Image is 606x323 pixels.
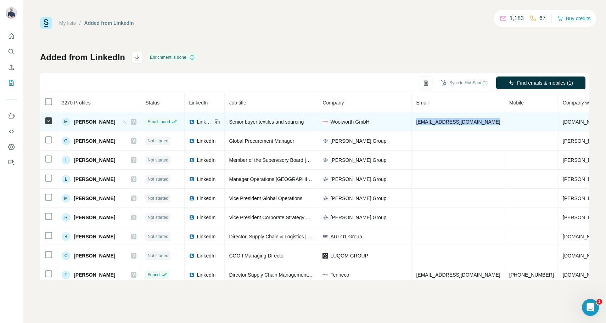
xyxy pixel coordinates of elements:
[229,119,304,125] span: Senior buyer textiles and sourcing
[189,176,195,182] img: LinkedIn logo
[322,100,344,106] span: Company
[62,137,70,145] div: G
[147,272,159,278] span: Found
[582,299,599,316] iframe: Intercom live chat
[6,7,17,18] img: Avatar
[197,214,215,221] span: LinkedIn
[229,138,294,144] span: Global Procurement Manager
[6,61,17,74] button: Enrich CSV
[74,271,115,278] span: [PERSON_NAME]
[330,271,349,278] span: Tenneco
[322,176,328,182] img: company-logo
[330,118,369,125] span: Woolworth GmbH
[563,234,602,239] span: [DOMAIN_NAME]
[79,19,81,27] li: /
[197,176,215,183] span: LinkedIn
[6,156,17,169] button: Feedback
[509,272,554,278] span: [PHONE_NUMBER]
[563,119,602,125] span: [DOMAIN_NAME]
[416,100,428,106] span: Email
[229,195,302,201] span: Vice President Global Operations
[40,52,125,63] h1: Added from LinkedIn
[74,233,115,240] span: [PERSON_NAME]
[197,118,212,125] span: LinkedIn
[330,214,386,221] span: [PERSON_NAME] Group
[59,20,76,26] a: My lists
[148,53,197,62] div: Enrichment is done
[74,252,115,259] span: [PERSON_NAME]
[322,253,328,259] img: company-logo
[322,272,328,278] img: company-logo
[563,253,602,259] span: [DOMAIN_NAME]
[197,233,215,240] span: LinkedIn
[74,157,115,164] span: [PERSON_NAME]
[62,175,70,183] div: L
[229,253,285,259] span: COO I Managing Director
[189,253,195,259] img: LinkedIn logo
[330,195,386,202] span: [PERSON_NAME] Group
[147,253,168,259] span: Not started
[62,232,70,241] div: B
[147,195,168,202] span: Not started
[74,137,115,144] span: [PERSON_NAME]
[62,213,70,222] div: R
[62,251,70,260] div: C
[197,252,215,259] span: LinkedIn
[6,109,17,122] button: Use Surfe on LinkedIn
[6,30,17,42] button: Quick start
[539,14,546,23] p: 67
[229,157,345,163] span: Member of the Supervisory Board [PERSON_NAME]
[330,252,368,259] span: LUQOM GROUP
[189,215,195,220] img: LinkedIn logo
[189,138,195,144] img: LinkedIn logo
[189,119,195,125] img: LinkedIn logo
[84,19,134,27] div: Added from LinkedIn
[509,100,524,106] span: Mobile
[189,272,195,278] img: LinkedIn logo
[330,137,386,144] span: [PERSON_NAME] Group
[517,79,573,86] span: Find emails & mobiles (1)
[6,45,17,58] button: Search
[229,100,246,106] span: Job title
[6,76,17,89] button: My lists
[189,195,195,201] img: LinkedIn logo
[229,272,344,278] span: Director Supply Chain Management EMEA Clean Air
[74,118,115,125] span: [PERSON_NAME]
[416,119,500,125] span: [EMAIL_ADDRESS][DOMAIN_NAME]
[62,100,91,106] span: 3270 Profiles
[322,138,328,144] img: company-logo
[563,272,602,278] span: [DOMAIN_NAME]
[74,195,115,202] span: [PERSON_NAME]
[147,214,168,221] span: Not started
[229,176,327,182] span: Manager Operations [GEOGRAPHIC_DATA]
[147,157,168,163] span: Not started
[40,17,52,29] img: Surfe Logo
[197,157,215,164] span: LinkedIn
[189,100,208,106] span: LinkedIn
[563,100,602,106] span: Company website
[322,157,328,163] img: company-logo
[62,156,70,164] div: I
[322,215,328,220] img: company-logo
[330,157,386,164] span: [PERSON_NAME] Group
[322,234,328,239] img: company-logo
[322,119,328,125] img: company-logo
[74,214,115,221] span: [PERSON_NAME]
[510,14,524,23] p: 1,183
[6,141,17,153] button: Dashboard
[330,176,386,183] span: [PERSON_NAME] Group
[145,100,159,106] span: Status
[6,125,17,138] button: Use Surfe API
[147,138,168,144] span: Not started
[596,299,602,305] span: 1
[147,119,170,125] span: Email found
[189,157,195,163] img: LinkedIn logo
[197,137,215,144] span: LinkedIn
[229,234,359,239] span: Director, Supply Chain & Logistics | [GEOGRAPHIC_DATA]
[416,272,500,278] span: [EMAIL_ADDRESS][DOMAIN_NAME]
[330,233,362,240] span: AUTO1 Group
[557,13,590,23] button: Buy credits
[189,234,195,239] img: LinkedIn logo
[74,176,115,183] span: [PERSON_NAME]
[322,195,328,201] img: company-logo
